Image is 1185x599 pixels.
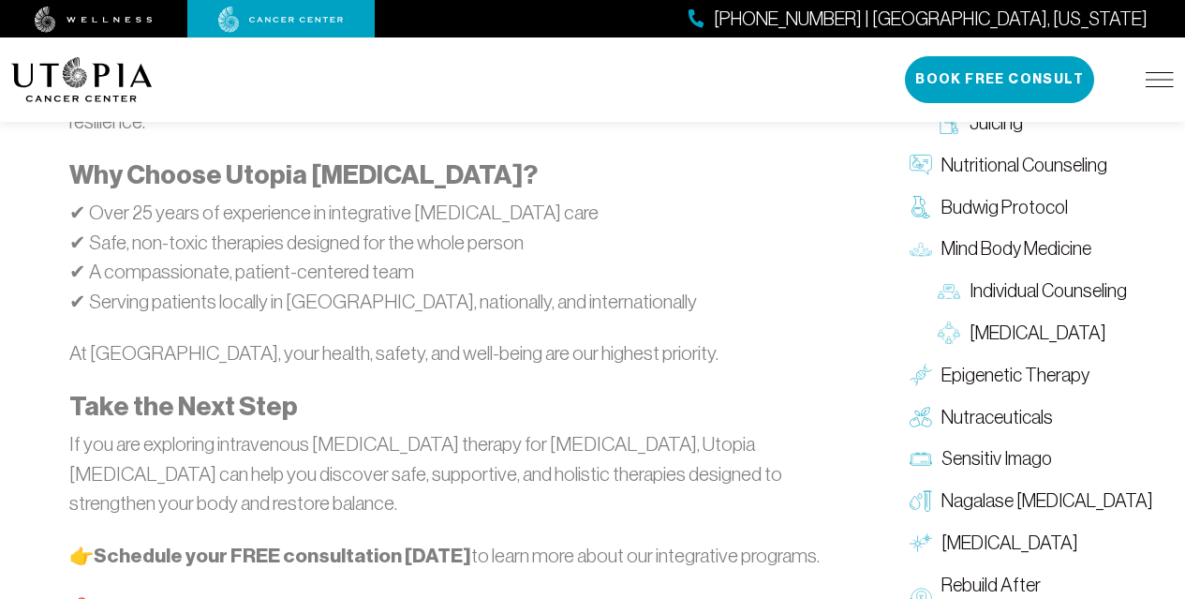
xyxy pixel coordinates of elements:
[35,7,153,33] img: wellness
[1146,72,1174,87] img: icon-hamburger
[69,338,821,368] p: At [GEOGRAPHIC_DATA], your health, safety, and well-being are our highest priority.
[69,391,298,422] strong: Take the Next Step
[11,57,153,102] img: logo
[905,56,1094,103] button: Book Free Consult
[714,6,1148,33] span: [PHONE_NUMBER] | [GEOGRAPHIC_DATA], [US_STATE]
[69,541,821,572] p: 👉 to learn more about our integrative programs.
[689,6,1148,33] a: [PHONE_NUMBER] | [GEOGRAPHIC_DATA], [US_STATE]
[94,544,471,568] strong: Schedule your FREE consultation [DATE]
[69,429,821,518] p: If you are exploring intravenous [MEDICAL_DATA] therapy for [MEDICAL_DATA], Utopia [MEDICAL_DATA]...
[69,159,538,190] strong: Why Choose Utopia [MEDICAL_DATA]?
[69,198,821,316] p: ✔ Over 25 years of experience in integrative [MEDICAL_DATA] care ✔ Safe, non-toxic therapies desi...
[218,7,344,33] img: cancer center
